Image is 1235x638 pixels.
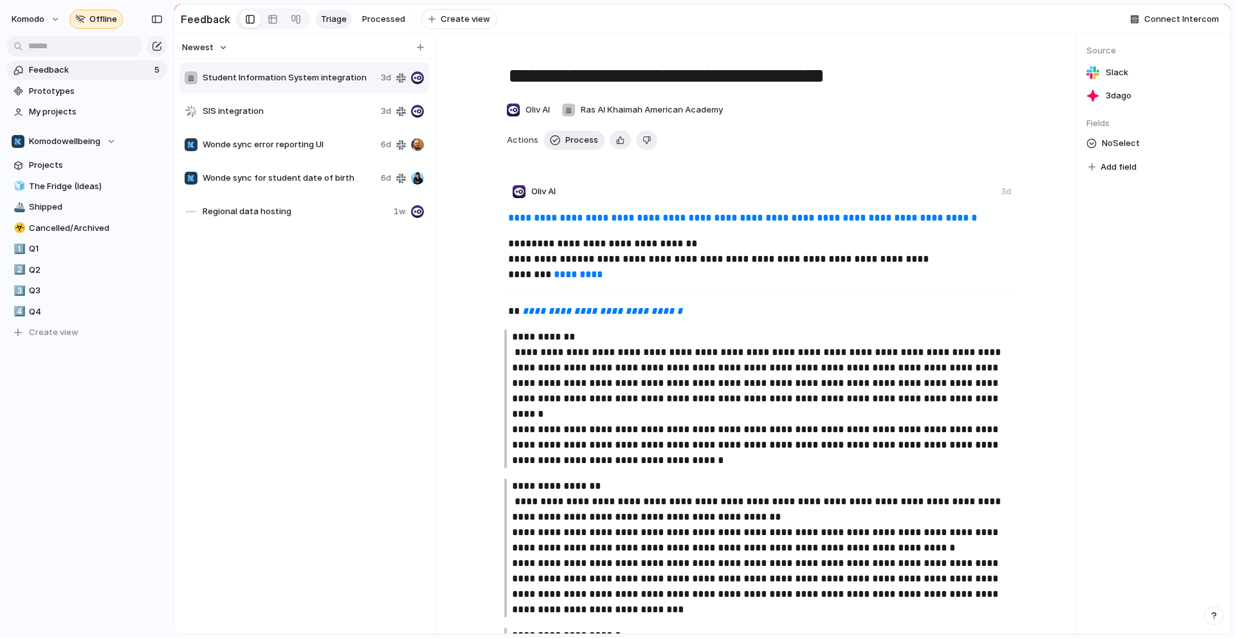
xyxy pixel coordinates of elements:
button: Komodo [6,9,67,30]
button: 🧊 [12,180,24,193]
span: Create view [441,13,490,26]
span: Student Information System integration [203,71,376,84]
a: 🧊The Fridge (Ideas) [6,177,167,196]
span: Wonde sync error reporting UI [203,138,376,151]
a: 4️⃣Q4 [6,302,167,322]
button: 🚢 [12,201,24,214]
span: Triage [321,13,347,26]
span: The Fridge (Ideas) [29,180,163,193]
button: Delete [636,131,657,150]
a: 🚢Shipped [6,197,167,217]
div: 1️⃣ [14,242,23,257]
span: Shipped [29,201,163,214]
button: Add field [1086,159,1139,176]
span: Komodowellbeing [29,135,100,148]
a: Feedback5 [6,60,167,80]
a: Processed [357,10,410,29]
div: 4️⃣ [14,304,23,319]
div: 2️⃣ [14,262,23,277]
span: Actions [507,134,538,147]
a: 3️⃣Q3 [6,281,167,300]
button: Oliv AI [503,100,553,120]
span: Feedback [29,64,151,77]
span: Oliv AI [526,104,550,116]
span: 1w [394,205,406,218]
button: 3️⃣ [12,284,24,297]
h2: Feedback [181,12,230,27]
span: 3d [381,71,391,84]
a: Slack [1086,64,1220,82]
div: ☣️ [14,221,23,235]
div: 3️⃣ [14,284,23,298]
span: Source [1086,44,1220,57]
span: 6d [381,172,391,185]
a: 1️⃣Q1 [6,239,167,259]
a: ☣️Cancelled/Archived [6,219,167,238]
span: Komodo [12,13,44,26]
span: Ras Al Khaimah American Academy [581,104,723,116]
div: 🧊 [14,179,23,194]
button: Create view [421,9,497,30]
div: 3d [1002,186,1011,197]
span: Connect Intercom [1144,13,1219,26]
span: Slack [1106,66,1128,79]
span: Q2 [29,264,163,277]
span: Cancelled/Archived [29,222,163,235]
button: Create view [6,323,167,342]
a: Projects [6,156,167,175]
a: 2️⃣Q2 [6,260,167,280]
button: Process [544,131,605,150]
span: Prototypes [29,85,163,98]
span: Projects [29,159,163,172]
span: Offline [89,13,117,26]
button: Ras Al Khaimah American Academy [558,100,726,120]
span: Q1 [29,242,163,255]
button: 4️⃣ [12,305,24,318]
span: Q3 [29,284,163,297]
span: SIS integration [203,105,376,118]
span: 6d [381,138,391,151]
span: Process [565,134,598,147]
span: 5 [154,64,162,77]
span: Wonde sync for student date of birth [203,172,376,185]
button: Newest [180,39,230,56]
span: Create view [29,326,78,339]
span: My projects [29,105,163,118]
span: No Select [1102,136,1140,151]
span: Regional data hosting [203,205,389,218]
span: Oliv AI [531,185,556,198]
button: Connect Intercom [1125,10,1224,29]
div: 🚢 [14,200,23,215]
span: Fields [1086,117,1220,130]
span: 3d ago [1106,89,1131,102]
a: Triage [316,10,352,29]
button: Komodowellbeing [6,132,167,151]
button: 1️⃣ [12,242,24,255]
a: My projects [6,102,167,122]
span: 3d [381,105,391,118]
button: ☣️ [12,222,24,235]
button: 2️⃣ [12,264,24,277]
span: Processed [362,13,405,26]
span: Q4 [29,305,163,318]
a: Prototypes [6,82,167,101]
span: Newest [182,41,214,54]
span: Add field [1101,161,1137,174]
